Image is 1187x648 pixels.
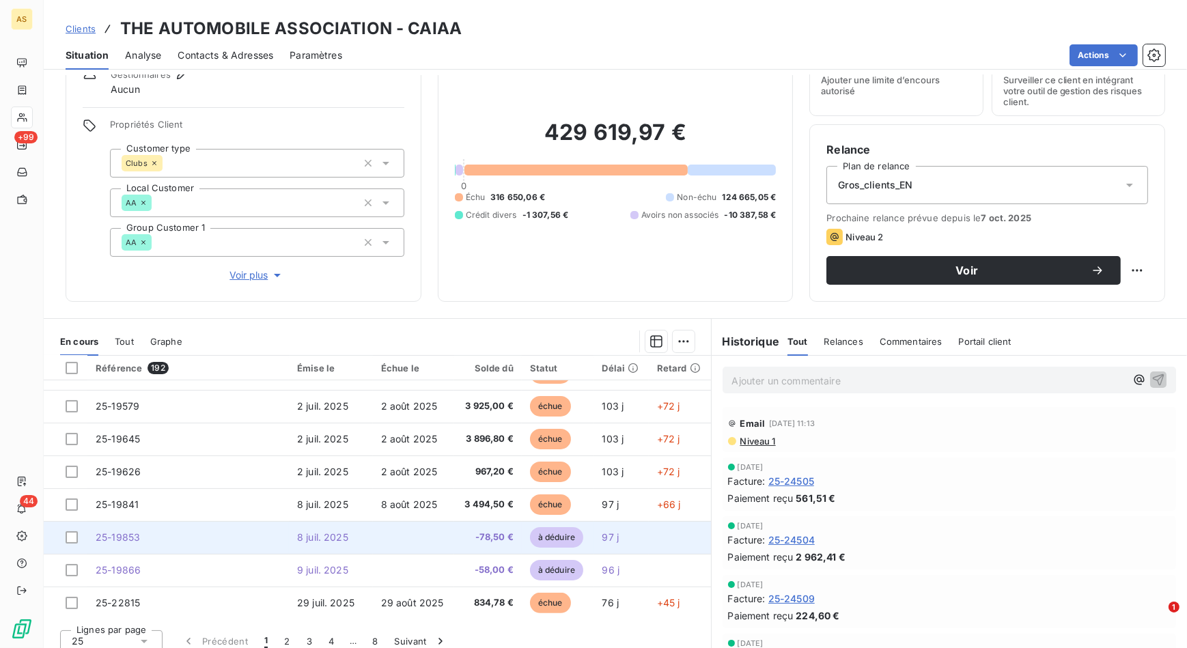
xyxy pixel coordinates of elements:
[11,8,33,30] div: AS
[677,191,716,203] span: Non-échu
[20,495,38,507] span: 44
[462,531,514,544] span: -78,50 €
[66,22,96,36] a: Clients
[769,419,815,427] span: [DATE] 11:13
[796,550,846,564] span: 2 962,41 €
[466,209,517,221] span: Crédit divers
[455,119,777,160] h2: 429 619,97 €
[163,157,173,169] input: Ajouter une valeur
[657,400,680,412] span: +72 j
[297,363,365,374] div: Émise le
[725,209,777,221] span: -10 387,58 €
[602,498,619,510] span: 97 j
[72,634,83,648] span: 25
[522,209,569,221] span: -1 307,56 €
[297,564,348,576] span: 9 juil. 2025
[297,400,348,412] span: 2 juil. 2025
[602,433,624,445] span: 103 j
[110,268,404,283] button: Voir plus
[126,238,137,246] span: AA
[96,466,141,477] span: 25-19626
[96,531,140,543] span: 25-19853
[14,131,38,143] span: +99
[381,433,438,445] span: 2 août 2025
[602,564,619,576] span: 96 j
[981,212,1031,223] span: 7 oct. 2025
[1070,44,1138,66] button: Actions
[297,498,348,510] span: 8 juil. 2025
[738,522,764,530] span: [DATE]
[115,336,134,347] span: Tout
[768,591,815,606] span: 25-24509
[297,531,348,543] span: 8 juil. 2025
[150,336,182,347] span: Graphe
[462,432,514,446] span: 3 896,80 €
[1003,74,1154,107] span: Surveiller ce client en intégrant votre outil de gestion des risques client.
[826,141,1148,158] h6: Relance
[60,336,98,347] span: En cours
[297,466,348,477] span: 2 juil. 2025
[178,48,273,62] span: Contacts & Adresses
[739,436,776,447] span: Niveau 1
[728,550,794,564] span: Paiement reçu
[768,474,814,488] span: 25-24505
[229,268,284,282] span: Voir plus
[787,336,808,347] span: Tout
[657,363,703,374] div: Retard
[96,597,140,608] span: 25-22815
[602,597,619,608] span: 76 j
[148,362,168,374] span: 192
[602,531,619,543] span: 97 j
[96,564,141,576] span: 25-19866
[381,466,438,477] span: 2 août 2025
[796,491,835,505] span: 561,51 €
[462,399,514,413] span: 3 925,00 €
[96,498,139,510] span: 25-19841
[728,608,794,623] span: Paiement reçu
[530,494,571,515] span: échue
[490,191,545,203] span: 316 650,06 €
[530,560,583,580] span: à déduire
[96,362,281,374] div: Référence
[880,336,942,347] span: Commentaires
[728,533,766,547] span: Facture :
[657,466,680,477] span: +72 j
[602,400,624,412] span: 103 j
[826,256,1121,285] button: Voir
[111,83,140,96] span: Aucun
[530,429,571,449] span: échue
[381,498,438,510] span: 8 août 2025
[110,119,404,138] span: Propriétés Client
[530,396,571,417] span: échue
[152,236,163,249] input: Ajouter une valeur
[381,597,444,608] span: 29 août 2025
[657,597,680,608] span: +45 j
[959,336,1011,347] span: Portail client
[740,418,766,429] span: Email
[602,363,640,374] div: Délai
[602,466,624,477] span: 103 j
[297,433,348,445] span: 2 juil. 2025
[768,533,815,547] span: 25-24504
[290,48,342,62] span: Paramètres
[462,563,514,577] span: -58,00 €
[530,363,586,374] div: Statut
[462,465,514,479] span: 967,20 €
[728,591,766,606] span: Facture :
[66,23,96,34] span: Clients
[462,498,514,511] span: 3 494,50 €
[381,363,447,374] div: Échue le
[11,618,33,640] img: Logo LeanPay
[126,159,148,167] span: Clubs
[838,178,912,192] span: Gros_clients_EN
[466,191,486,203] span: Échu
[728,491,794,505] span: Paiement reçu
[462,363,514,374] div: Solde dû
[96,433,140,445] span: 25-19645
[641,209,719,221] span: Avoirs non associés
[728,474,766,488] span: Facture :
[264,634,268,648] span: 1
[824,336,863,347] span: Relances
[846,231,883,242] span: Niveau 2
[125,48,161,62] span: Analyse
